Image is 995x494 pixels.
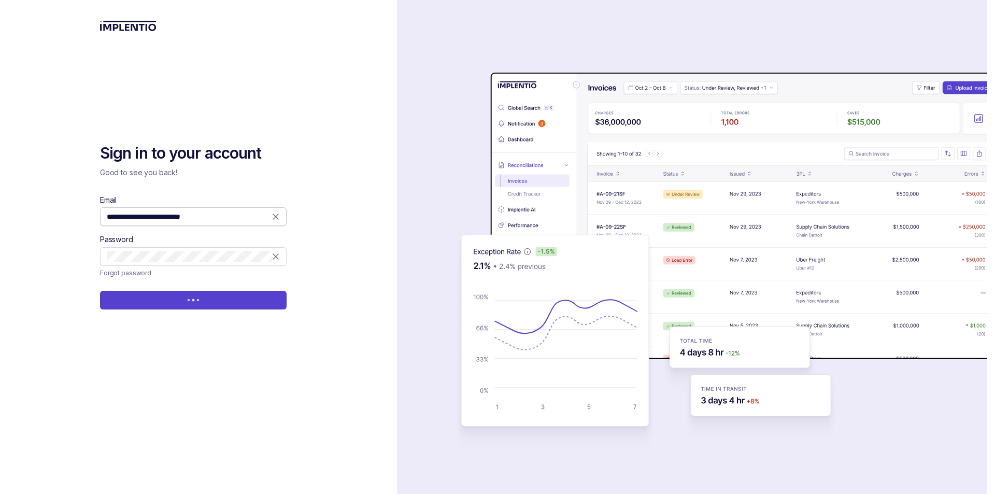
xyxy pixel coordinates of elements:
[100,143,287,164] h2: Sign in to your account
[100,268,151,278] p: Forgot password
[100,195,117,205] label: Email
[100,167,287,178] p: Good to see you back!
[100,21,157,31] img: logo
[100,234,133,245] label: Password
[100,268,151,278] a: Link Forgot password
